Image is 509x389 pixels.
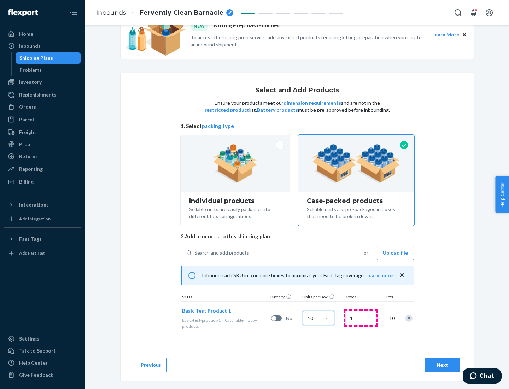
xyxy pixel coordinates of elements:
div: Remove Item [405,315,413,322]
button: Next [425,358,460,372]
div: Case-packed products [307,197,405,204]
ol: breadcrumbs [90,2,239,23]
a: Orders [4,101,81,112]
div: NEW [191,21,208,31]
button: Open notifications [467,6,481,20]
div: Prep [19,141,30,148]
button: Upload file [377,246,414,260]
span: 2. Add products to this shipping plan [181,233,414,240]
div: Returns [19,153,38,160]
span: 10 [388,315,395,322]
span: Basic Test Product 1 [182,308,231,314]
div: Reporting [19,166,43,173]
div: Add Fast Tag [19,250,45,256]
div: Replenishments [19,91,57,98]
a: Settings [4,333,81,344]
div: Inventory [19,79,42,86]
div: Orders [19,103,36,110]
iframe: Opens a widget where you can chat to one of our agents [463,368,502,385]
div: Problems [19,66,42,74]
a: Inventory [4,76,81,88]
img: case-pack.59cecea509d18c883b923b81aeac6d0b.png [312,144,400,183]
div: Total [379,294,396,301]
a: Prep [4,139,81,150]
a: Returns [4,151,81,162]
p: To access the kitting prep service, add any kitted products requiring kitting preparation when yo... [191,34,426,48]
button: Learn more [366,272,393,279]
a: Inbounds [4,40,81,52]
a: Home [4,28,81,40]
h1: Select and Add Products [255,87,339,94]
div: Battery [269,294,301,301]
div: Inbounds [19,42,41,50]
div: Sellable units are easily packable into different box configurations. [189,204,281,220]
div: Next [431,361,454,368]
a: Replenishments [4,89,81,100]
span: or [364,249,368,256]
input: Number of boxes [345,311,376,325]
div: Shipping Plans [19,54,53,62]
a: Help Center [4,357,81,368]
img: individual-pack.facf35554cb0f1810c75b2bd6df2d64e.png [213,144,257,183]
span: basic-test-product-1 [182,318,221,323]
a: Parcel [4,114,81,125]
div: Freight [19,129,36,136]
div: Sellable units are pre-packaged in boxes that need to be broken down. [307,204,405,220]
button: restricted product [205,106,249,114]
div: Billing [19,178,34,185]
img: Flexport logo [8,9,38,16]
a: Add Fast Tag [4,248,81,259]
div: Add Integration [19,216,51,222]
div: Inbound each SKU in 5 or more boxes to maximize your Fast Tag coverage [181,266,414,285]
div: Help Center [19,359,48,366]
button: dimension requirements [283,99,341,106]
a: Problems [16,64,81,76]
div: Home [19,30,33,37]
p: Ensure your products meet our and are not in the list. must be pre-approved before inbounding. [204,99,391,114]
div: SKUs [181,294,269,301]
div: Boxes [343,294,379,301]
div: Individual products [189,197,281,204]
a: Inbounds [96,9,126,17]
a: Add Integration [4,213,81,225]
button: Open account menu [482,6,496,20]
button: Basic Test Product 1 [182,307,231,314]
a: Billing [4,176,81,187]
button: Fast Tags [4,233,81,245]
button: Close [461,31,468,39]
button: Open Search Box [451,6,465,20]
button: packing type [202,122,234,130]
button: close [398,272,405,279]
div: Parcel [19,116,34,123]
div: Baby products [182,317,268,329]
div: Integrations [19,201,49,208]
button: Learn More [432,31,459,39]
button: Talk to Support [4,345,81,356]
div: Give Feedback [19,371,53,378]
span: = [377,315,384,322]
span: Fervently Clean Barnacle [140,8,223,18]
input: Case Quantity [303,311,334,325]
span: 0 available [225,318,244,323]
div: Talk to Support [19,347,56,354]
span: No [286,315,300,322]
button: Help Center [495,176,509,213]
div: Fast Tags [19,236,42,243]
a: Reporting [4,163,81,175]
button: Battery products [257,106,298,114]
div: Search and add products [194,249,249,256]
button: Integrations [4,199,81,210]
div: Settings [19,335,39,342]
button: Close Navigation [66,6,81,20]
div: Units per Box [301,294,343,301]
span: 1. Select [181,122,414,130]
p: Kitting Prep has launched [214,21,281,31]
a: Shipping Plans [16,52,81,64]
button: Previous [135,358,167,372]
a: Freight [4,127,81,138]
button: Give Feedback [4,369,81,381]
